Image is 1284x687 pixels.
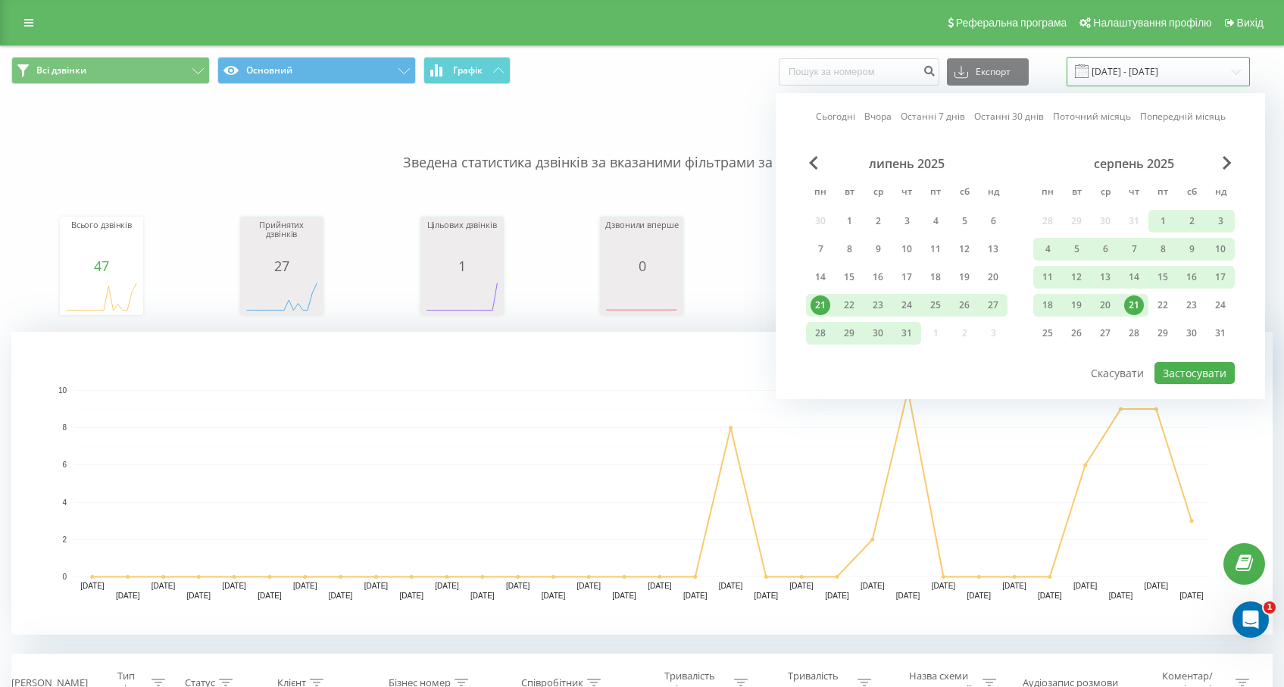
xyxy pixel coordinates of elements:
[1182,295,1201,315] div: 23
[1206,238,1235,261] div: нд 10 серп 2025 р.
[806,266,835,289] div: пн 14 лип 2025 р.
[1153,211,1173,231] div: 1
[839,267,859,287] div: 15
[152,582,176,590] text: [DATE]
[1091,238,1120,261] div: ср 6 серп 2025 р.
[424,258,500,273] div: 1
[835,266,864,289] div: вт 15 лип 2025 р.
[954,267,974,287] div: 19
[648,582,672,590] text: [DATE]
[1145,582,1169,590] text: [DATE]
[1179,592,1204,600] text: [DATE]
[897,323,917,343] div: 31
[1038,323,1058,343] div: 25
[1211,211,1230,231] div: 3
[244,258,320,273] div: 27
[1120,294,1148,317] div: чт 21 серп 2025 р.
[979,266,1008,289] div: нд 20 лип 2025 р.
[921,210,950,233] div: пт 4 лип 2025 р.
[983,295,1003,315] div: 27
[811,295,830,315] div: 21
[1153,295,1173,315] div: 22
[1182,211,1201,231] div: 2
[1223,156,1232,170] span: Next Month
[1120,322,1148,345] div: чт 28 серп 2025 р.
[868,211,888,231] div: 2
[1091,266,1120,289] div: ср 13 серп 2025 р.
[864,294,892,317] div: ср 23 лип 2025 р.
[1148,266,1177,289] div: пт 15 серп 2025 р.
[1209,182,1232,205] abbr: неділя
[892,322,921,345] div: чт 31 лип 2025 р.
[1206,210,1235,233] div: нд 3 серп 2025 р.
[901,109,965,123] a: Останні 7 днів
[1073,582,1098,590] text: [DATE]
[1211,323,1230,343] div: 31
[399,592,423,600] text: [DATE]
[36,64,86,77] span: Всі дзвінки
[64,220,139,258] div: Всього дзвінків
[62,573,67,581] text: 0
[867,182,889,205] abbr: середа
[868,267,888,287] div: 16
[789,582,814,590] text: [DATE]
[839,211,859,231] div: 1
[809,156,818,170] span: Previous Month
[1206,294,1235,317] div: нд 24 серп 2025 р.
[64,258,139,273] div: 47
[924,182,947,205] abbr: п’ятниця
[950,210,979,233] div: сб 5 лип 2025 р.
[1151,182,1174,205] abbr: п’ятниця
[947,58,1029,86] button: Експорт
[835,210,864,233] div: вт 1 лип 2025 р.
[839,323,859,343] div: 29
[11,332,1273,635] svg: A chart.
[897,239,917,259] div: 10
[604,258,679,273] div: 0
[1154,362,1235,384] button: Застосувати
[926,295,945,315] div: 25
[954,295,974,315] div: 26
[1062,294,1091,317] div: вт 19 серп 2025 р.
[926,211,945,231] div: 4
[1177,294,1206,317] div: сб 23 серп 2025 р.
[1036,182,1059,205] abbr: понеділок
[1095,239,1115,259] div: 6
[64,273,139,319] svg: A chart.
[892,266,921,289] div: чт 17 лип 2025 р.
[187,592,211,600] text: [DATE]
[950,238,979,261] div: сб 12 лип 2025 р.
[897,295,917,315] div: 24
[1182,267,1201,287] div: 16
[80,582,105,590] text: [DATE]
[1095,295,1115,315] div: 20
[864,109,892,123] a: Вчора
[811,239,830,259] div: 7
[979,238,1008,261] div: нд 13 лип 2025 р.
[1180,182,1203,205] abbr: субота
[58,386,67,395] text: 10
[1091,294,1120,317] div: ср 20 серп 2025 р.
[1264,601,1276,614] span: 1
[1062,238,1091,261] div: вт 5 серп 2025 р.
[1124,323,1144,343] div: 28
[329,592,353,600] text: [DATE]
[1067,267,1086,287] div: 12
[506,582,530,590] text: [DATE]
[62,461,67,470] text: 6
[62,423,67,432] text: 8
[11,123,1273,173] p: Зведена статистика дзвінків за вказаними фільтрами за обраний період
[612,592,636,600] text: [DATE]
[244,273,320,319] div: A chart.
[921,294,950,317] div: пт 25 лип 2025 р.
[974,109,1044,123] a: Останні 30 днів
[293,582,317,590] text: [DATE]
[604,273,679,319] div: A chart.
[1153,239,1173,259] div: 8
[62,498,67,507] text: 4
[1095,323,1115,343] div: 27
[258,592,282,600] text: [DATE]
[1177,266,1206,289] div: сб 16 серп 2025 р.
[868,323,888,343] div: 30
